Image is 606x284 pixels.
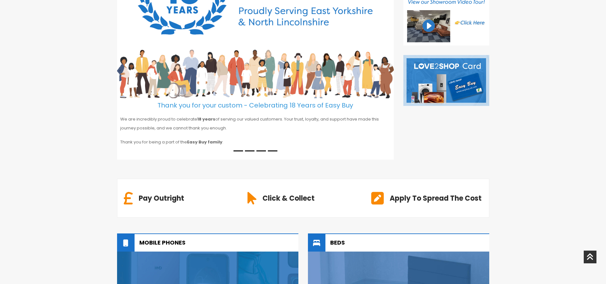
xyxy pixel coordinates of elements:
[117,234,298,252] h2: Mobile Phones
[117,98,394,109] h5: Thank you for your custom - Celebrating 18 Years of Easy Buy
[187,139,222,145] strong: Easy Buy family
[262,193,315,204] h6: Click & Collect
[120,115,391,133] p: We are incredibly proud to celebrate of serving our valued customers. Your trust, loyalty, and su...
[139,193,184,204] h6: Pay Outright
[197,116,215,122] strong: 18 years
[120,138,391,147] p: Thank you for being a part of the .
[390,193,482,204] h6: Apply To Spread The Cost
[403,55,489,106] img: Love to Shop
[308,234,489,252] h2: Beds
